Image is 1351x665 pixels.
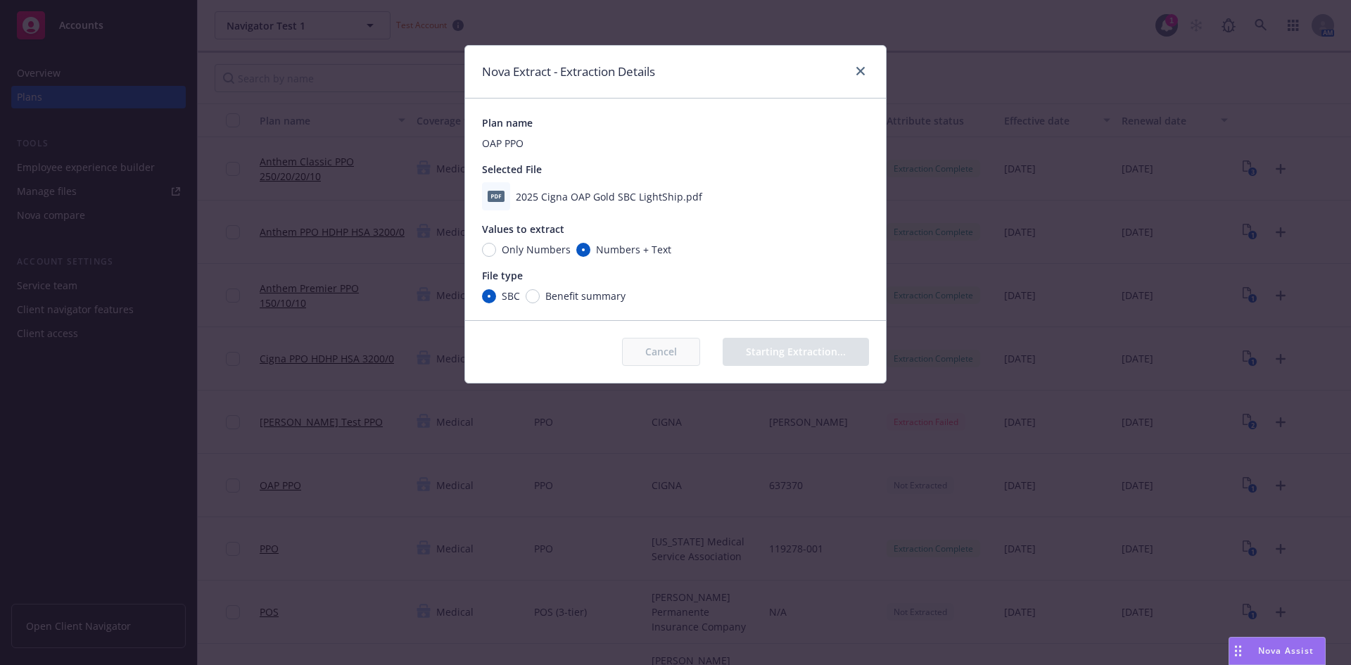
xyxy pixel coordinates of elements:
[502,242,571,257] span: Only Numbers
[482,136,869,151] div: OAP PPO
[482,269,523,282] span: File type
[516,189,702,204] span: 2025 Cigna OAP Gold SBC LightShip.pdf
[576,243,590,257] input: Numbers + Text
[526,289,540,303] input: Benefit summary
[482,162,869,177] div: Selected File
[482,222,564,236] span: Values to extract
[482,243,496,257] input: Only Numbers
[545,289,626,303] span: Benefit summary
[1229,638,1247,664] div: Drag to move
[852,63,869,80] a: close
[1258,645,1314,657] span: Nova Assist
[596,242,671,257] span: Numbers + Text
[482,115,869,130] div: Plan name
[482,289,496,303] input: SBC
[502,289,520,303] span: SBC
[1229,637,1326,665] button: Nova Assist
[482,63,655,81] h1: Nova Extract - Extraction Details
